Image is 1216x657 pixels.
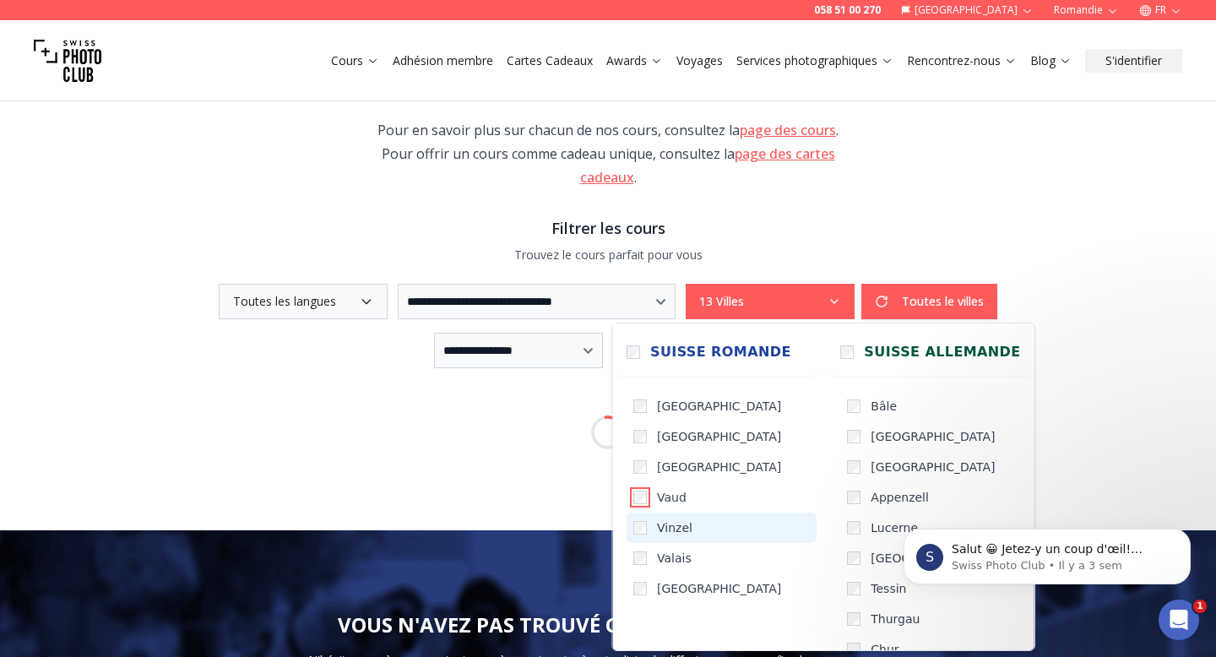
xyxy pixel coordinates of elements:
[847,491,860,504] input: Appenzell
[657,519,692,536] span: Vinzel
[633,430,647,443] input: [GEOGRAPHIC_DATA]
[657,489,687,506] span: Vaud
[34,27,101,95] img: Swiss photo club
[814,3,881,17] a: 058 51 00 270
[606,52,663,69] a: Awards
[686,284,855,319] button: 13 Villes
[633,491,647,504] input: Vaud
[365,118,851,189] div: Pour en savoir plus sur chacun de nos cours, consultez la . Pour offrir un cours comme cadeau uni...
[1030,52,1072,69] a: Blog
[657,550,692,567] span: Valais
[657,459,781,475] span: [GEOGRAPHIC_DATA]
[871,550,995,567] span: [GEOGRAPHIC_DATA]
[847,430,860,443] input: [GEOGRAPHIC_DATA]
[1159,600,1199,640] iframe: Intercom live chat
[730,49,900,73] button: Services photographiques
[657,428,781,445] span: [GEOGRAPHIC_DATA]
[1023,49,1078,73] button: Blog
[900,49,1023,73] button: Rencontrez-nous
[847,551,860,565] input: [GEOGRAPHIC_DATA]
[633,399,647,413] input: [GEOGRAPHIC_DATA]
[219,284,388,319] button: Toutes les langues
[871,398,897,415] span: Bâle
[650,342,791,362] span: Suisse Romande
[847,521,860,535] input: Lucerne
[386,49,500,73] button: Adhésion membre
[676,52,723,69] a: Voyages
[847,643,860,656] input: Chur
[847,460,860,474] input: [GEOGRAPHIC_DATA]
[740,121,836,139] a: page des cours
[657,398,781,415] span: [GEOGRAPHIC_DATA]
[871,459,995,475] span: [GEOGRAPHIC_DATA]
[871,580,906,597] span: Tessin
[95,216,1121,240] h3: Filtrer les cours
[864,342,1020,362] span: Suisse Allemande
[500,49,600,73] button: Cartes Cadeaux
[393,52,493,69] a: Adhésion membre
[847,582,860,595] input: Tessin
[612,323,1035,651] div: 13 Villes
[95,247,1121,263] p: Trouvez le cours parfait pour vous
[627,345,640,359] input: Suisse Romande
[736,52,893,69] a: Services photographiques
[871,428,995,445] span: [GEOGRAPHIC_DATA]
[600,49,670,73] button: Awards
[331,52,379,69] a: Cours
[633,582,647,595] input: [GEOGRAPHIC_DATA]
[847,399,860,413] input: Bâle
[878,493,1216,611] iframe: Intercom notifications message
[871,611,920,627] span: Thurgau
[633,551,647,565] input: Valais
[338,611,879,638] h2: VOUS N'AVEZ PAS TROUVÉ CE QUE VOUS RECHERCHEZ?
[657,580,781,597] span: [GEOGRAPHIC_DATA]
[633,460,647,474] input: [GEOGRAPHIC_DATA]
[670,49,730,73] button: Voyages
[507,52,593,69] a: Cartes Cadeaux
[1085,49,1182,73] button: S'identifier
[840,345,854,359] input: Suisse Allemande
[871,489,929,506] span: Appenzell
[1193,600,1207,613] span: 1
[907,52,1017,69] a: Rencontrez-nous
[633,521,647,535] input: Vinzel
[847,612,860,626] input: Thurgau
[871,519,918,536] span: Lucerne
[861,284,997,319] button: Toutes le villes
[324,49,386,73] button: Cours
